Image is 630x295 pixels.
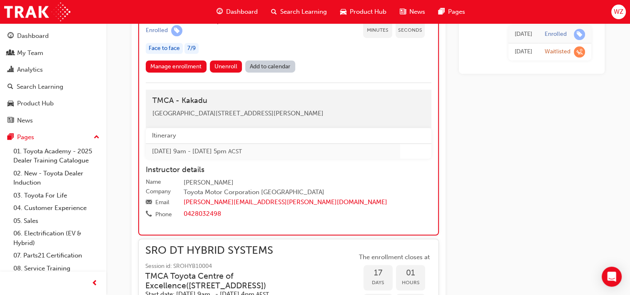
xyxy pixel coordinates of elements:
[3,130,103,145] button: Pages
[217,7,223,17] span: guage-icon
[171,25,182,36] span: learningRecordVerb_ENROLL-icon
[350,7,386,17] span: Product Hub
[184,210,221,217] a: 0428032498
[17,99,54,108] div: Product Hub
[146,199,152,207] span: email-icon
[184,43,199,54] div: 7 / 9
[184,178,431,188] div: [PERSON_NAME]
[17,65,43,75] div: Analytics
[438,7,445,17] span: pages-icon
[10,189,103,202] a: 03. Toyota For Life
[7,50,14,57] span: people-icon
[214,63,237,70] span: Unenroll
[10,145,103,167] a: 01. Toyota Academy - 2025 Dealer Training Catalogue
[271,7,277,17] span: search-icon
[396,268,425,278] span: 01
[7,83,13,91] span: search-icon
[3,96,103,111] a: Product Hub
[396,25,425,35] span: Seconds
[7,134,14,141] span: pages-icon
[152,110,324,117] span: [GEOGRAPHIC_DATA][STREET_ADDRESS][PERSON_NAME]
[10,215,103,227] a: 05. Sales
[210,60,242,72] button: Unenroll
[10,202,103,215] a: 04. Customer Experience
[3,62,103,77] a: Analytics
[17,116,33,125] div: News
[357,252,432,262] span: The enrollment closes at
[184,198,387,206] a: [PERSON_NAME][EMAIL_ADDRESS][PERSON_NAME][DOMAIN_NAME]
[4,2,70,21] img: Trak
[400,7,406,17] span: news-icon
[280,7,327,17] span: Search Learning
[10,167,103,189] a: 02. New - Toyota Dealer Induction
[245,60,295,72] a: Add to calendar
[17,48,43,58] div: My Team
[146,178,161,186] div: Name
[146,211,152,218] span: phone-icon
[17,132,34,142] div: Pages
[145,271,344,291] h3: TMCA Toyota Centre of Excellence ( [STREET_ADDRESS] )
[226,7,258,17] span: Dashboard
[94,132,100,143] span: up-icon
[364,268,393,278] span: 17
[145,246,357,255] span: SRO DT HYBRID SYSTEMS
[340,7,346,17] span: car-icon
[184,187,431,197] div: Toyota Motor Corporation [GEOGRAPHIC_DATA]
[228,17,242,25] span: Australian Central Standard Time ACST
[155,210,172,219] div: Phone
[545,30,567,38] div: Enrolled
[515,30,532,39] div: Tue May 27 2025 17:01:32 GMT+0930 (Australian Central Standard Time)
[515,47,532,57] div: Mon May 26 2025 13:42:25 GMT+0930 (Australian Central Standard Time)
[145,262,357,271] span: Session id: SROHYB10004
[7,117,14,125] span: news-icon
[146,60,207,72] a: Manage enrollment
[3,27,103,130] button: DashboardMy TeamAnalyticsSearch LearningProduct HubNews
[7,32,14,40] span: guage-icon
[152,96,425,105] h4: TMCA - Kakadu
[146,187,171,196] div: Company
[409,7,425,17] span: News
[10,227,103,249] a: 06. Electrification (EV & Hybrid)
[393,3,432,20] a: news-iconNews
[228,148,242,155] span: Australian Central Standard Time ACST
[545,48,570,56] div: Waitlisted
[17,82,63,92] div: Search Learning
[146,165,431,175] h4: Instructor details
[396,278,425,287] span: Hours
[7,100,14,107] span: car-icon
[3,45,103,61] a: My Team
[210,3,264,20] a: guage-iconDashboard
[3,28,103,44] a: Dashboard
[574,46,585,57] span: learningRecordVerb_WAITLIST-icon
[10,249,103,262] a: 07. Parts21 Certification
[363,25,392,35] span: Minutes
[146,27,168,35] div: Enrolled
[432,3,472,20] a: pages-iconPages
[17,31,49,41] div: Dashboard
[574,29,585,40] span: learningRecordVerb_ENROLL-icon
[146,43,183,54] div: Face to face
[264,3,334,20] a: search-iconSearch Learning
[364,278,393,287] span: Days
[10,262,103,275] a: 08. Service Training
[92,278,98,289] span: prev-icon
[611,5,626,19] button: WZ
[3,79,103,95] a: Search Learning
[146,128,400,143] th: Itinerary
[602,267,622,287] div: Open Intercom Messenger
[3,113,103,128] a: News
[7,66,14,74] span: chart-icon
[448,7,465,17] span: Pages
[334,3,393,20] a: car-iconProduct Hub
[155,198,169,207] div: Email
[614,7,623,17] span: WZ
[146,143,400,159] td: [DATE] 9am - [DATE] 5pm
